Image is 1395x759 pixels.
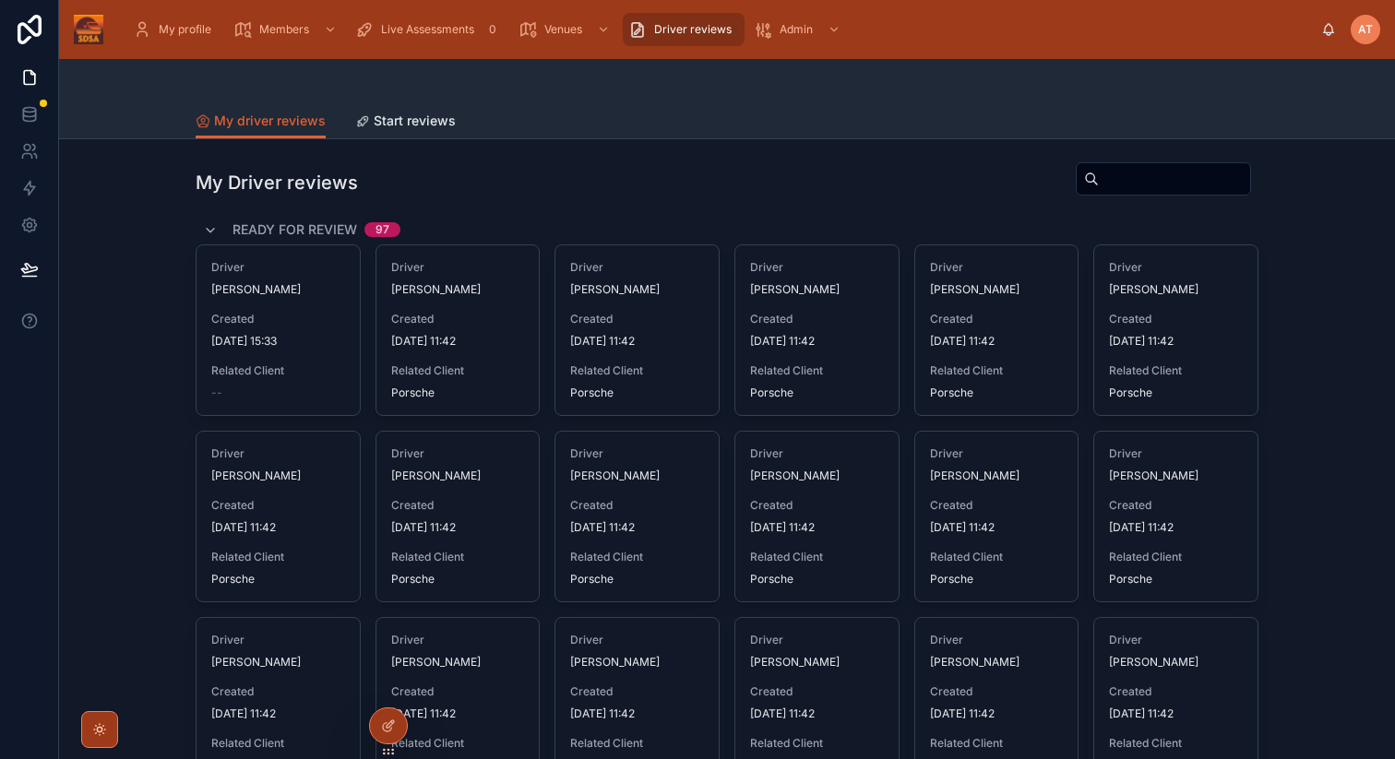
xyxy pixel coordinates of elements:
span: Porsche [391,385,435,400]
span: Created [750,684,884,699]
div: scrollable content [118,9,1321,50]
span: Venues [544,22,582,37]
span: [PERSON_NAME] [391,468,481,483]
img: App logo [74,15,103,44]
span: [DATE] 11:42 [1109,334,1243,349]
span: Created [570,498,704,513]
span: [DATE] 11:42 [391,334,525,349]
span: Created [1109,312,1243,326]
span: Members [259,22,309,37]
span: Created [211,312,345,326]
span: [PERSON_NAME] [211,468,301,483]
span: [DATE] 11:42 [391,520,525,535]
span: Driver [750,446,884,461]
span: Related Client [1109,550,1243,564]
span: [PERSON_NAME] [570,282,660,297]
span: [PERSON_NAME] [1109,468,1198,483]
span: [PERSON_NAME] [391,655,481,670]
span: Related Client [750,736,884,751]
span: Related Client [570,736,704,751]
span: Porsche [1109,385,1152,400]
span: Ready for review [232,220,357,239]
span: [PERSON_NAME] [391,282,481,297]
span: Related Client [1109,736,1243,751]
a: Driver reviews [623,13,745,46]
span: Driver [391,633,525,647]
span: Live Assessments [381,22,474,37]
span: [PERSON_NAME] [750,468,840,483]
h1: My Driver reviews [196,170,358,196]
span: Driver [570,633,704,647]
span: Driver [391,446,525,461]
span: [DATE] 11:42 [570,334,704,349]
span: Driver [391,260,525,275]
span: [PERSON_NAME] [570,468,660,483]
span: Related Client [930,550,1064,564]
a: Admin [748,13,850,46]
span: [PERSON_NAME] [1109,655,1198,670]
span: Created [211,684,345,699]
span: Driver [211,260,345,275]
span: [PERSON_NAME] [930,655,1019,670]
span: Related Client [570,550,704,564]
a: Start reviews [355,104,456,141]
span: AT [1358,22,1373,37]
span: [DATE] 11:42 [930,706,1064,721]
span: Related Client [1109,363,1243,378]
span: [PERSON_NAME] [930,468,1019,483]
span: Driver [930,260,1064,275]
span: [DATE] 11:42 [211,520,345,535]
span: Created [391,312,525,326]
span: [DATE] 11:42 [750,334,884,349]
span: Porsche [391,572,435,587]
span: Driver [930,633,1064,647]
span: Driver [930,446,1064,461]
span: Driver [1109,260,1243,275]
span: Related Client [570,363,704,378]
span: [PERSON_NAME] [211,655,301,670]
span: Porsche [1109,572,1152,587]
span: [DATE] 11:42 [930,520,1064,535]
span: [PERSON_NAME] [750,282,840,297]
span: [DATE] 11:42 [1109,520,1243,535]
span: My driver reviews [214,112,326,130]
span: -- [211,385,222,400]
span: Porsche [570,385,614,400]
span: Driver [750,633,884,647]
span: Driver [1109,446,1243,461]
span: Porsche [211,572,255,587]
span: Created [211,498,345,513]
span: Created [570,312,704,326]
span: [PERSON_NAME] [750,655,840,670]
a: My profile [127,13,224,46]
span: [DATE] 11:42 [1109,706,1243,721]
span: Related Client [211,550,345,564]
span: [PERSON_NAME] [930,282,1019,297]
span: Porsche [750,572,793,587]
span: Driver [750,260,884,275]
span: Driver [570,260,704,275]
a: My driver reviews [196,104,326,139]
span: Porsche [570,572,614,587]
span: Porsche [930,572,973,587]
a: Venues [513,13,619,46]
span: Related Client [930,363,1064,378]
span: Created [570,684,704,699]
span: [DATE] 11:42 [570,706,704,721]
span: Driver [570,446,704,461]
span: Created [750,498,884,513]
span: Driver reviews [654,22,732,37]
span: [DATE] 15:33 [211,334,345,349]
span: Created [750,312,884,326]
span: Created [930,498,1064,513]
div: 97 [376,222,389,237]
span: Related Client [211,363,345,378]
span: [PERSON_NAME] [211,282,301,297]
span: Created [391,498,525,513]
span: My profile [159,22,211,37]
span: [DATE] 11:42 [391,706,525,721]
span: Created [930,684,1064,699]
a: Members [228,13,346,46]
span: [DATE] 11:42 [750,706,884,721]
span: Created [391,684,525,699]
